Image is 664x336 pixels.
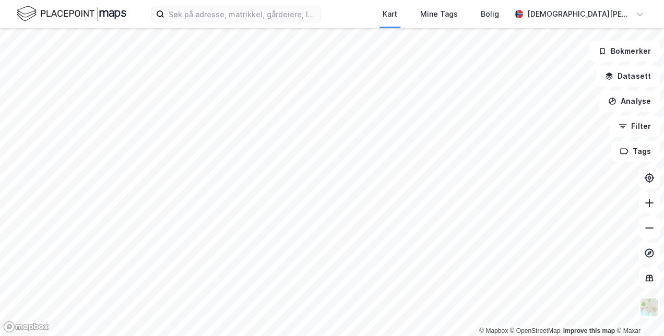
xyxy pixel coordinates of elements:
[17,5,126,23] img: logo.f888ab2527a4732fd821a326f86c7f29.svg
[510,327,561,334] a: OpenStreetMap
[3,321,49,333] a: Mapbox homepage
[420,8,458,20] div: Mine Tags
[563,327,615,334] a: Improve this map
[611,141,660,162] button: Tags
[599,91,660,112] button: Analyse
[610,116,660,137] button: Filter
[527,8,632,20] div: [DEMOGRAPHIC_DATA][PERSON_NAME]
[596,66,660,87] button: Datasett
[481,8,499,20] div: Bolig
[612,286,664,336] iframe: Chat Widget
[383,8,397,20] div: Kart
[479,327,508,334] a: Mapbox
[164,6,321,22] input: Søk på adresse, matrikkel, gårdeiere, leietakere eller personer
[612,286,664,336] div: Kontrollprogram for chat
[589,41,660,62] button: Bokmerker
